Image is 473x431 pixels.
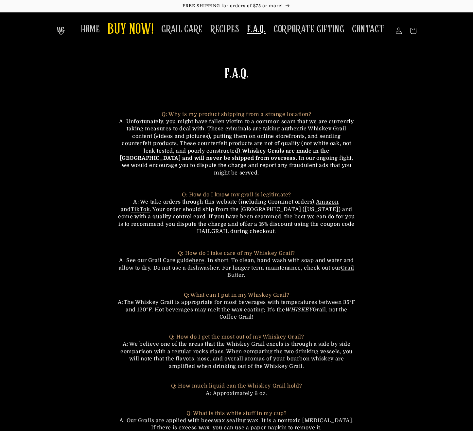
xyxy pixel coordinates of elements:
a: GRAIL CARE [157,19,206,40]
a: CORPORATE GIFTING [270,19,348,40]
a: HOME [77,19,104,40]
span: In our ongoing fight, we would encourage you to dispute the charge and report any fraudulent ads ... [122,155,353,176]
span: A: See our Grail Care guide . In short: To clean, hand wash with soap and water and allow to dry.... [119,250,354,278]
span: The Whiskey Grail is appropriate for most beverages with temperatures between 35°F and 120°F. Hot... [124,299,355,312]
em: WHISKEY [285,307,312,313]
span: Q: Why is my product shipping from a strange location? [119,111,311,124]
span: HOME [81,23,100,36]
a: F.A.Q. [243,19,270,40]
p: FREE SHIPPING for orders of $75 or more! [7,3,466,9]
span: ou might have fallen victim to a common scam that we are currently taking measures to deal with. ... [122,119,354,154]
span: CONTACT [352,23,384,36]
a: RECIPES [206,19,243,40]
span: GRAIL CARE [161,23,202,36]
span: Q: What can I put in my Whiskey Grail? [184,292,289,298]
span: F.A.Q. [225,68,249,81]
span: A: Approximately 6 oz. [206,390,267,396]
span: A: We believe one of the areas that the Whiskey Grail excels is through a side by side comparison... [120,341,353,369]
span: Q: [169,334,304,340]
a: Amazon [316,199,339,205]
span: F.A.Q. [247,23,266,36]
span: A: We take orders through this website (including Grommet orders), , and . Your order should ship... [118,199,355,234]
span: CORPORATE GIFTING [273,23,344,36]
span: Q: How do I take care of my Whiskey Grail? [178,250,295,256]
span: A: Unfortunately, y [119,119,169,124]
img: The Whiskey Grail [57,27,65,35]
span: Q: How much liquid can the Whiskey Grail hold? [171,383,302,389]
span: Q: What is this white stuff in my cup? [186,410,287,416]
a: CONTACT [348,19,388,40]
a: BUY NOW! [104,17,157,43]
p: A: [118,291,355,328]
span: RECIPES [210,23,239,36]
span: How do I get the most out of my Whiskey Grail? [176,334,304,340]
a: here [192,257,204,263]
span: Q: How do I know my grail is legitimate? [182,192,291,198]
a: TikTok [131,207,150,212]
span: BUY NOW! [108,21,153,39]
